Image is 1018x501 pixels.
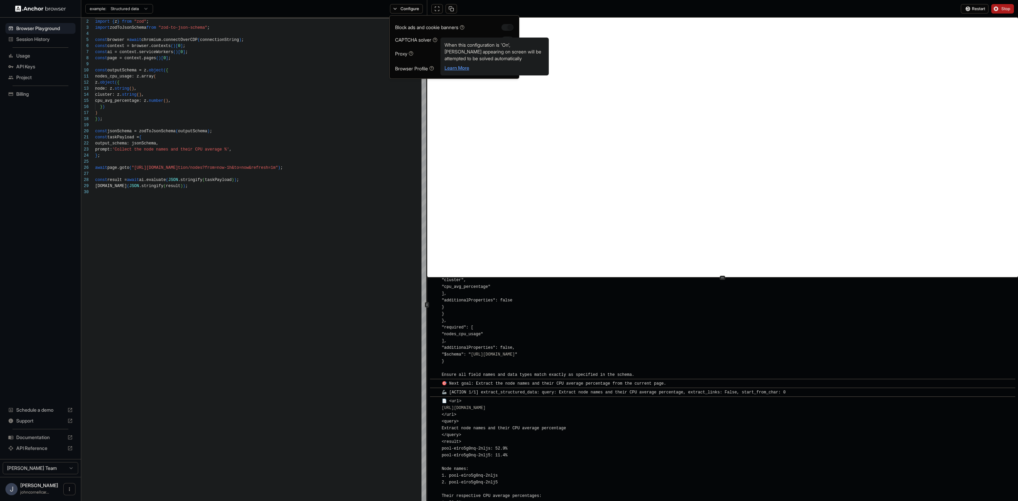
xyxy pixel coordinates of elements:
span: 0 [178,44,180,48]
span: cluster: z. [95,92,122,97]
span: number [149,98,163,103]
div: 11 [81,73,89,79]
span: ) [95,111,98,115]
span: import [95,25,110,30]
span: .stringify [178,178,202,182]
span: string [122,92,136,97]
div: 10 [81,67,89,73]
span: ; [210,129,212,134]
div: 28 [81,177,89,183]
span: ) [278,165,280,170]
span: , [229,147,232,152]
div: Support [5,415,75,426]
span: ) [132,86,134,91]
span: { [112,19,114,24]
span: , [134,86,136,91]
span: ] [180,44,183,48]
div: 24 [81,153,89,159]
span: ; [98,153,100,158]
div: 23 [81,146,89,153]
div: 25 [81,159,89,165]
span: [DOMAIN_NAME] [95,184,127,188]
div: 13 [81,86,89,92]
span: ( [129,86,132,91]
span: ) [239,38,241,42]
span: ) [158,56,161,61]
button: Open menu [63,483,75,495]
span: , [142,92,144,97]
span: ; [100,117,102,121]
span: { [117,80,120,85]
span: from [122,19,132,24]
span: JSON [129,184,139,188]
span: const [95,56,107,61]
div: Documentation [5,432,75,443]
span: prompt: [95,147,112,152]
button: Stop [991,4,1014,14]
span: ( [202,178,205,182]
span: 0 [180,50,183,54]
span: 'Collect the node names and their CPU average %' [112,147,229,152]
span: ] [183,50,185,54]
div: Usage [5,50,75,61]
button: Configure [390,4,423,14]
div: When this configuration is 'On', [PERSON_NAME] appearing on screen will be attempted to be solved... [445,42,545,62]
span: ; [185,50,188,54]
div: 16 [81,104,89,110]
span: ​ [433,398,437,405]
span: ​ [433,389,437,396]
span: const [95,44,107,48]
span: z [115,19,117,24]
span: result = [107,178,127,182]
div: 5 [81,37,89,43]
div: CAPTCHA solver [395,36,437,43]
span: [ [178,50,180,54]
span: chromium.connectOverCDP [142,38,198,42]
div: Block ads and cookie banners [395,24,464,31]
span: ( [164,98,166,103]
span: taskPayload [205,178,232,182]
span: [ [161,56,163,61]
span: ( [173,50,175,54]
span: Project [16,74,73,81]
span: Stop [1001,6,1011,12]
span: outputSchema = z. [107,68,149,73]
span: ai = context.serviceWorkers [107,50,173,54]
span: node: z. [95,86,115,91]
div: 7 [81,49,89,55]
span: Usage [16,52,73,59]
span: ; [168,56,171,61]
span: ​ [433,380,437,387]
span: ; [146,19,149,24]
span: ) [166,98,168,103]
span: [ [176,44,178,48]
span: context = browser.contexts [107,44,171,48]
a: [URL][DOMAIN_NAME] [442,406,486,410]
span: Support [16,417,65,424]
span: ) [234,178,237,182]
div: Project [5,72,75,83]
span: example: [90,6,106,12]
span: result [166,184,180,188]
span: Documentation [16,434,65,441]
span: ) [139,92,142,97]
div: 21 [81,134,89,140]
span: ( [129,165,132,170]
span: ) [207,129,210,134]
div: J [5,483,18,495]
span: const [95,38,107,42]
div: 2 [81,19,89,25]
div: Browser Profile [395,65,434,72]
span: taskPayload = [107,135,139,140]
div: 20 [81,128,89,134]
span: const [95,50,107,54]
span: nodes_cpu_usage: z.array [95,74,154,79]
span: ; [183,44,185,48]
span: Session History [16,36,73,43]
span: ) [232,178,234,182]
span: z. [95,80,100,85]
span: ) [176,50,178,54]
button: Copy session ID [446,4,457,14]
div: 19 [81,122,89,128]
span: .stringify [139,184,164,188]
